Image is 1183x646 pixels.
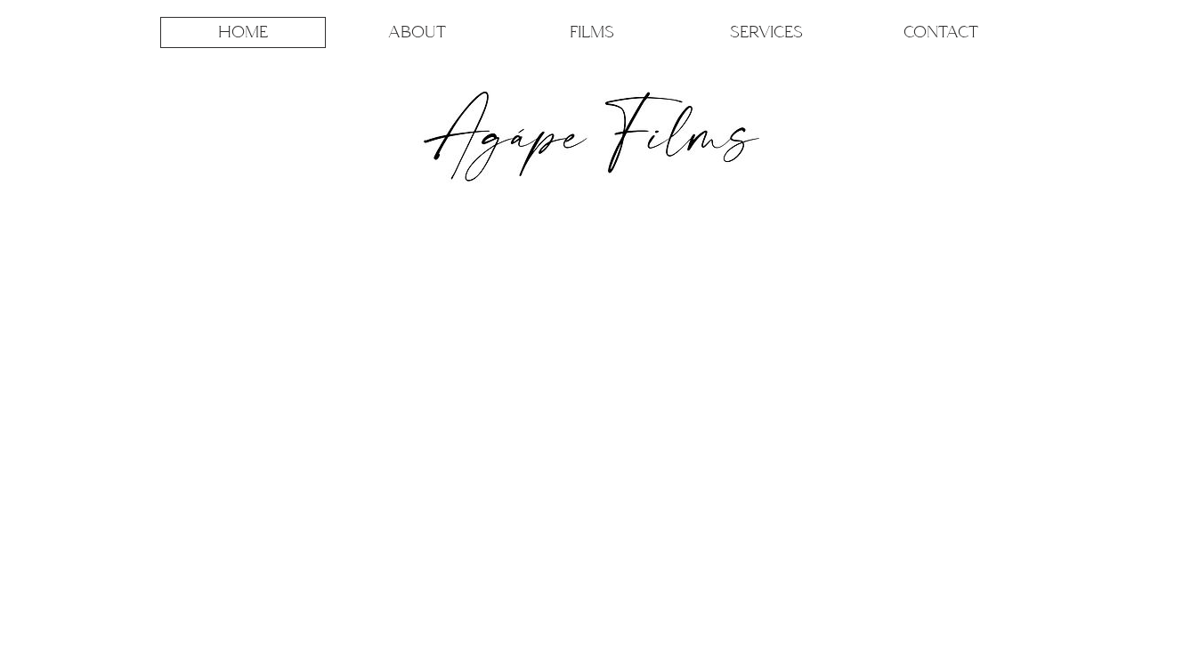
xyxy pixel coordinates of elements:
[730,18,803,47] p: SERVICES
[388,18,446,47] p: ABOUT
[509,17,675,48] a: FILMS
[684,17,849,48] a: SERVICES
[903,18,978,47] p: CONTACT
[156,17,1028,48] nav: Site
[335,17,500,48] a: ABOUT
[570,18,614,47] p: FILMS
[160,17,326,48] a: HOME
[858,17,1024,48] a: CONTACT
[218,18,268,47] p: HOME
